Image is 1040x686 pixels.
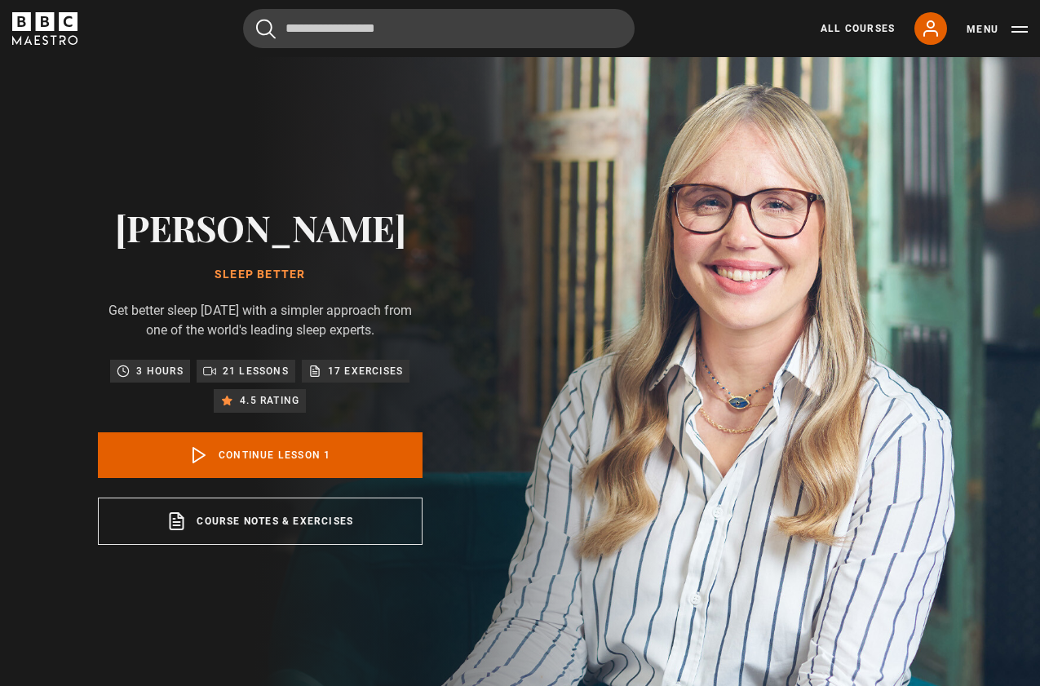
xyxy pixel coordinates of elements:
p: 17 exercises [328,363,403,379]
h2: [PERSON_NAME] [98,206,423,248]
svg: BBC Maestro [12,12,77,45]
p: 4.5 rating [240,392,299,409]
a: All Courses [821,21,895,36]
a: Course notes & exercises [98,498,423,545]
p: Get better sleep [DATE] with a simpler approach from one of the world's leading sleep experts. [98,301,423,340]
button: Toggle navigation [967,21,1028,38]
button: Submit the search query [256,19,276,39]
h1: Sleep Better [98,268,423,281]
input: Search [243,9,635,48]
p: 3 hours [136,363,183,379]
a: Continue lesson 1 [98,432,423,478]
p: 21 lessons [223,363,289,379]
